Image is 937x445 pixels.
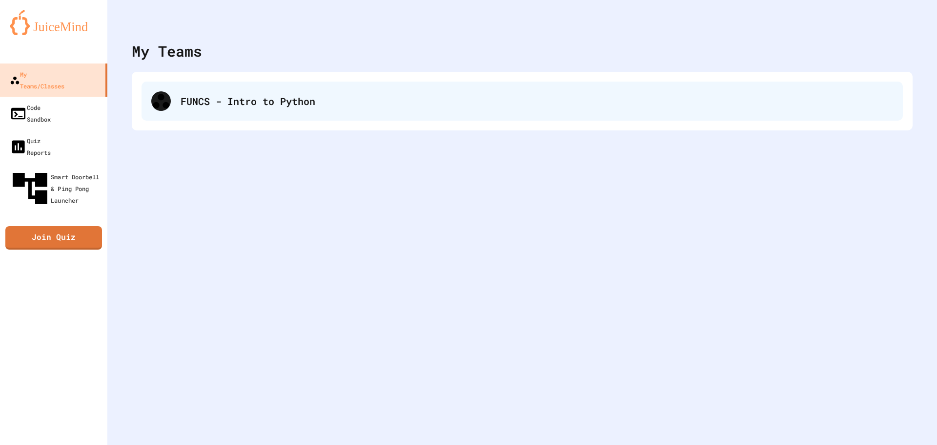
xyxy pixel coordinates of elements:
div: My Teams [132,40,202,62]
div: Code Sandbox [10,102,51,125]
div: My Teams/Classes [10,68,64,92]
div: FUNCS - Intro to Python [142,82,903,121]
a: Join Quiz [5,226,102,250]
div: Quiz Reports [10,135,51,158]
div: FUNCS - Intro to Python [181,94,893,108]
div: Smart Doorbell & Ping Pong Launcher [9,168,104,209]
img: logo-orange.svg [10,10,98,35]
